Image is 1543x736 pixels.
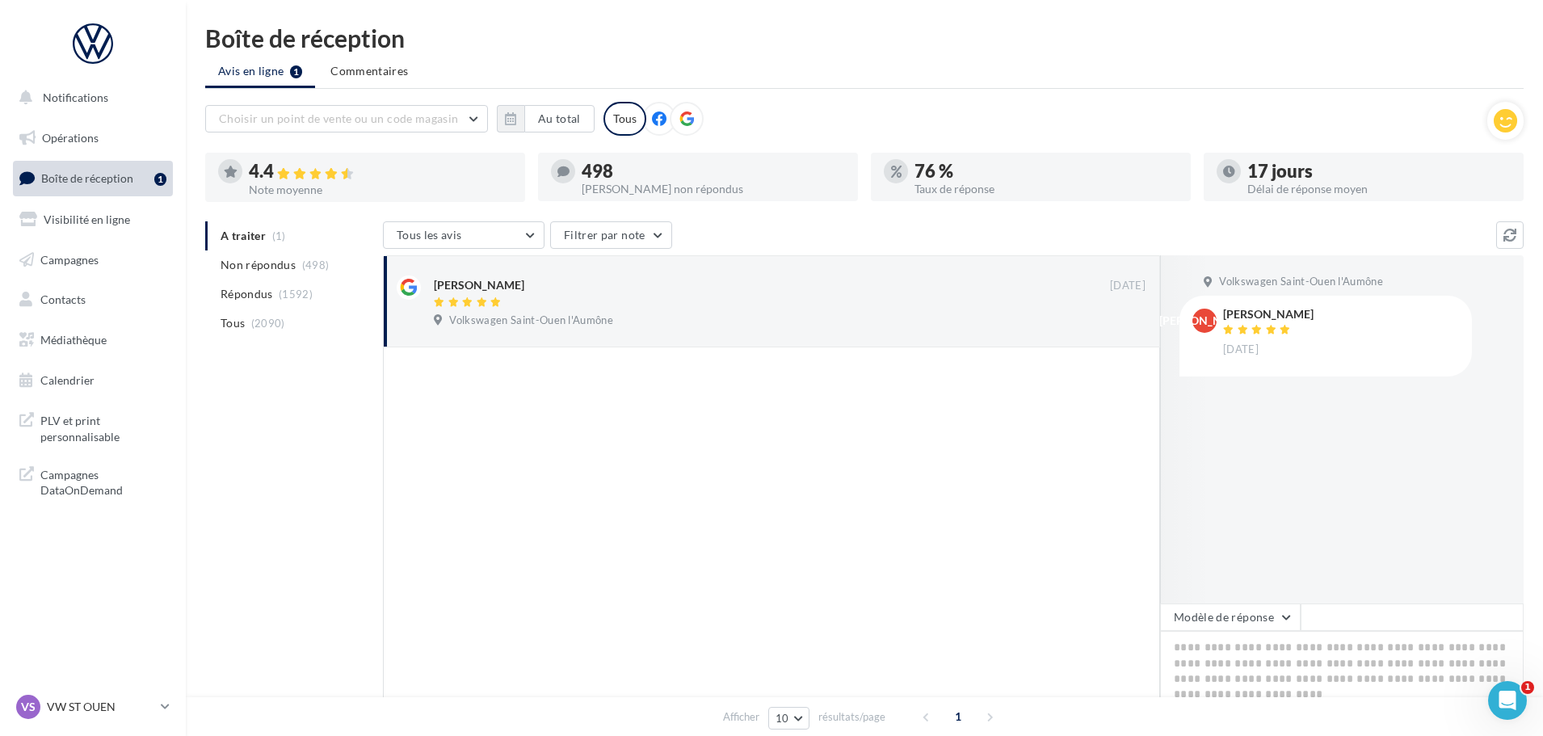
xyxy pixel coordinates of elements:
[40,373,95,387] span: Calendrier
[497,105,595,132] button: Au total
[249,184,512,196] div: Note moyenne
[221,286,273,302] span: Répondus
[914,162,1178,180] div: 76 %
[1219,275,1383,289] span: Volkswagen Saint-Ouen l'Aumône
[330,63,408,79] span: Commentaires
[10,283,176,317] a: Contacts
[10,243,176,277] a: Campagnes
[10,323,176,357] a: Médiathèque
[1223,309,1314,320] div: [PERSON_NAME]
[383,221,544,249] button: Tous les avis
[818,709,885,725] span: résultats/page
[1110,279,1146,293] span: [DATE]
[524,105,595,132] button: Au total
[251,317,285,330] span: (2090)
[279,288,313,301] span: (1592)
[205,105,488,132] button: Choisir un point de vente ou un code magasin
[10,403,176,451] a: PLV et print personnalisable
[1160,604,1301,631] button: Modèle de réponse
[1247,162,1511,180] div: 17 jours
[1247,183,1511,195] div: Délai de réponse moyen
[10,81,170,115] button: Notifications
[41,171,133,185] span: Boîte de réception
[1223,343,1259,357] span: [DATE]
[945,704,971,730] span: 1
[221,315,245,331] span: Tous
[40,410,166,444] span: PLV et print personnalisable
[434,277,524,293] div: [PERSON_NAME]
[40,292,86,306] span: Contacts
[582,162,845,180] div: 498
[582,183,845,195] div: [PERSON_NAME] non répondus
[10,121,176,155] a: Opérations
[43,90,108,104] span: Notifications
[40,333,107,347] span: Médiathèque
[1159,313,1250,329] span: [PERSON_NAME]
[603,102,646,136] div: Tous
[154,173,166,186] div: 1
[205,26,1524,50] div: Boîte de réception
[397,228,462,242] span: Tous les avis
[249,162,512,181] div: 4.4
[449,313,613,328] span: Volkswagen Saint-Ouen l'Aumône
[723,709,759,725] span: Afficher
[10,203,176,237] a: Visibilité en ligne
[10,364,176,397] a: Calendrier
[302,259,330,271] span: (498)
[10,161,176,196] a: Boîte de réception1
[1521,681,1534,694] span: 1
[1488,681,1527,720] iframe: Intercom live chat
[21,699,36,715] span: VS
[40,252,99,266] span: Campagnes
[47,699,154,715] p: VW ST OUEN
[219,111,458,125] span: Choisir un point de vente ou un code magasin
[44,212,130,226] span: Visibilité en ligne
[42,131,99,145] span: Opérations
[10,457,176,505] a: Campagnes DataOnDemand
[550,221,672,249] button: Filtrer par note
[13,692,173,722] a: VS VW ST OUEN
[768,707,809,730] button: 10
[40,464,166,498] span: Campagnes DataOnDemand
[914,183,1178,195] div: Taux de réponse
[221,257,296,273] span: Non répondus
[776,712,789,725] span: 10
